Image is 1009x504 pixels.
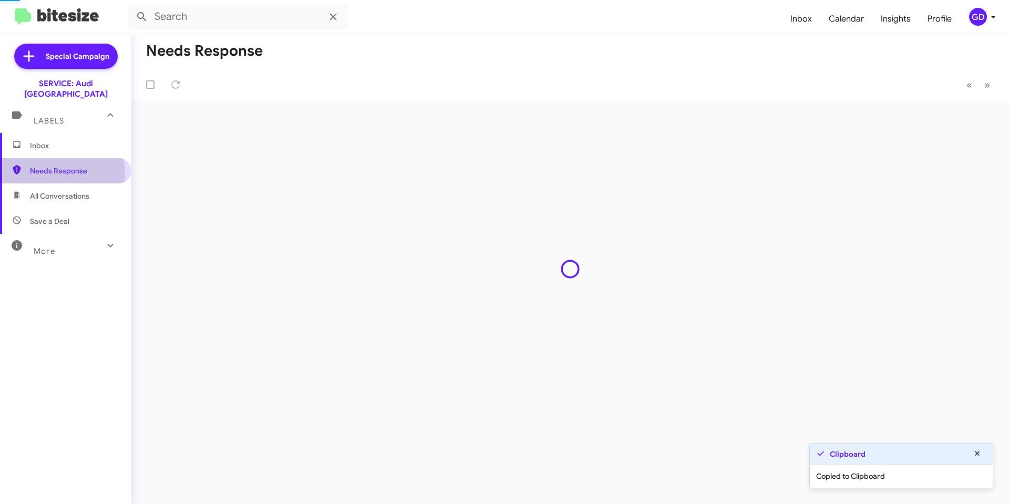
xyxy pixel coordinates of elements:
span: Needs Response [30,166,119,176]
input: Search [127,4,348,29]
a: Insights [872,4,919,34]
button: Next [978,74,996,96]
a: Calendar [820,4,872,34]
button: GD [960,8,997,26]
span: Inbox [30,140,119,151]
strong: Clipboard [830,449,866,459]
button: Previous [960,74,979,96]
a: Profile [919,4,960,34]
span: All Conversations [30,191,89,201]
a: Inbox [782,4,820,34]
div: GD [969,8,987,26]
span: « [966,78,972,91]
div: Copied to Clipboard [810,465,993,488]
h1: Needs Response [146,43,263,59]
span: Labels [34,116,64,126]
span: » [984,78,990,91]
span: Special Campaign [46,51,109,61]
a: Special Campaign [14,44,118,69]
span: Save a Deal [30,216,69,227]
span: More [34,246,55,256]
nav: Page navigation example [961,74,996,96]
